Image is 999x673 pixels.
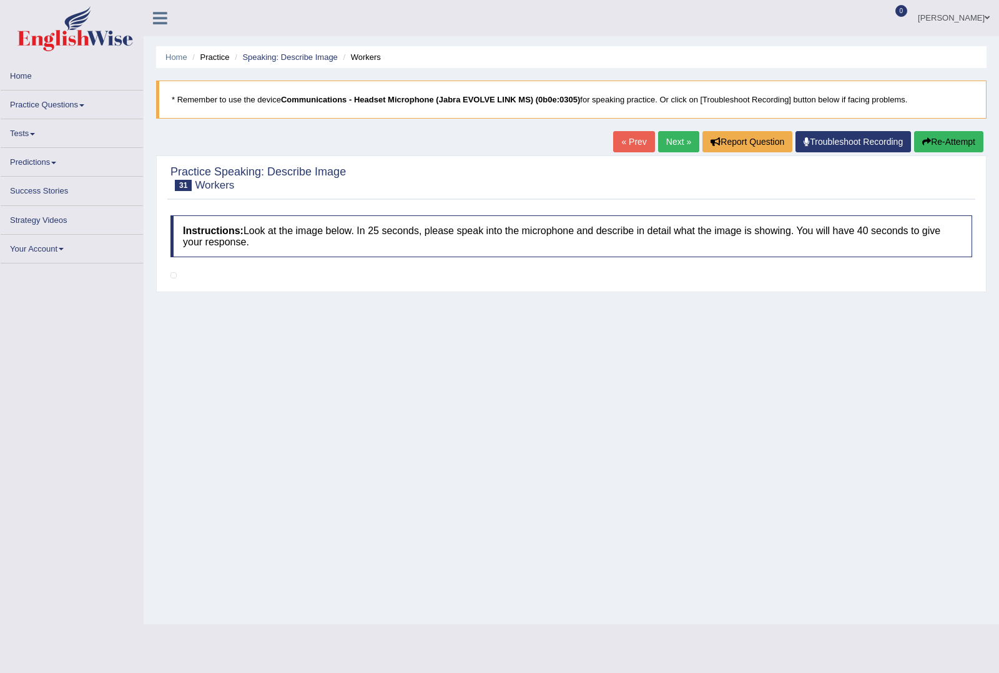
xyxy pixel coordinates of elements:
[156,81,987,119] blockquote: * Remember to use the device for speaking practice. Or click on [Troubleshoot Recording] button b...
[1,206,143,230] a: Strategy Videos
[1,119,143,144] a: Tests
[895,5,908,17] span: 0
[1,235,143,259] a: Your Account
[1,177,143,201] a: Success Stories
[170,166,346,191] h2: Practice Speaking: Describe Image
[281,95,580,104] b: Communications - Headset Microphone (Jabra EVOLVE LINK MS) (0b0e:0305)
[1,91,143,115] a: Practice Questions
[1,62,143,86] a: Home
[242,52,337,62] a: Speaking: Describe Image
[702,131,792,152] button: Report Question
[183,225,244,236] b: Instructions:
[189,51,229,63] li: Practice
[658,131,699,152] a: Next »
[340,51,380,63] li: Workers
[795,131,911,152] a: Troubleshoot Recording
[175,180,192,191] span: 31
[1,148,143,172] a: Predictions
[613,131,654,152] a: « Prev
[170,215,972,257] h4: Look at the image below. In 25 seconds, please speak into the microphone and describe in detail w...
[914,131,983,152] button: Re-Attempt
[195,179,234,191] small: Workers
[165,52,187,62] a: Home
